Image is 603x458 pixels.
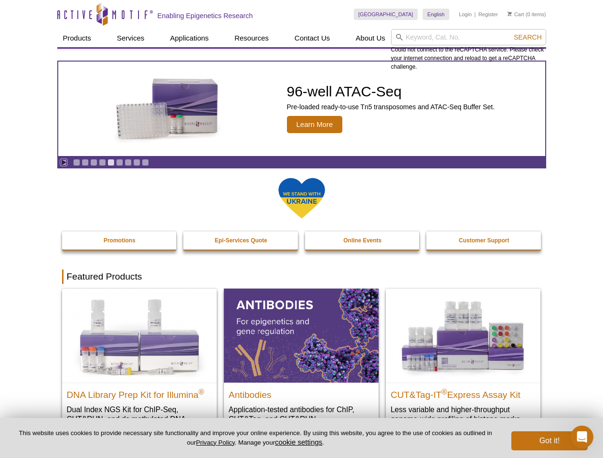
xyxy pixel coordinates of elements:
img: Active Motif Kit photo [108,73,227,145]
h2: DNA Library Prep Kit for Illumina [67,385,212,400]
sup: ® [442,387,447,396]
p: This website uses cookies to provide necessary site functionality and improve your online experie... [15,429,496,447]
h2: Featured Products [62,270,541,284]
input: Keyword, Cat. No. [391,29,546,45]
a: Go to slide 3 [90,159,97,166]
a: Login [459,11,472,18]
p: Dual Index NGS Kit for ChIP-Seq, CUT&RUN, and ds methylated DNA assays. [67,405,212,434]
a: Privacy Policy [196,439,234,446]
a: Active Motif Kit photo 96-well ATAC-Seq Pre-loaded ready-to-use Tn5 transposomes and ATAC-Seq Buf... [58,62,545,156]
img: Your Cart [508,11,512,16]
p: Less variable and higher-throughput genome-wide profiling of histone marks​. [391,405,536,424]
p: Pre-loaded ready-to-use Tn5 transposomes and ATAC-Seq Buffer Set. [287,103,495,111]
a: Cart [508,11,524,18]
img: All Antibodies [224,289,379,382]
strong: Online Events [343,237,381,244]
iframe: Intercom live chat [571,426,593,448]
a: Go to slide 6 [116,159,123,166]
button: Got it! [511,431,588,450]
strong: Promotions [104,237,136,244]
a: Online Events [305,231,421,250]
span: Search [514,33,541,41]
a: Go to slide 2 [82,159,89,166]
a: Go to slide 5 [107,159,115,166]
a: About Us [350,29,391,47]
a: Services [111,29,150,47]
a: CUT&Tag-IT® Express Assay Kit CUT&Tag-IT®Express Assay Kit Less variable and higher-throughput ge... [386,289,540,433]
span: Learn More [287,116,343,133]
img: CUT&Tag-IT® Express Assay Kit [386,289,540,382]
button: cookie settings [275,438,322,446]
li: (0 items) [508,9,546,20]
a: Go to slide 8 [133,159,140,166]
a: Go to slide 4 [99,159,106,166]
a: Go to slide 9 [142,159,149,166]
h2: Antibodies [229,385,374,400]
a: DNA Library Prep Kit for Illumina DNA Library Prep Kit for Illumina® Dual Index NGS Kit for ChIP-... [62,289,217,443]
a: [GEOGRAPHIC_DATA] [354,9,418,20]
a: Go to slide 7 [125,159,132,166]
a: Applications [164,29,214,47]
img: DNA Library Prep Kit for Illumina [62,289,217,382]
p: Application-tested antibodies for ChIP, CUT&Tag, and CUT&RUN. [229,405,374,424]
h2: 96-well ATAC-Seq [287,84,495,99]
a: Toggle autoplay [60,159,67,166]
article: 96-well ATAC-Seq [58,62,545,156]
div: Could not connect to the reCAPTCHA service. Please check your internet connection and reload to g... [391,29,546,71]
sup: ® [199,387,204,396]
a: Contact Us [289,29,336,47]
img: We Stand With Ukraine [278,177,326,219]
li: | [475,9,476,20]
strong: Customer Support [459,237,509,244]
a: Register [478,11,498,18]
button: Search [511,33,544,42]
a: English [423,9,449,20]
h2: Enabling Epigenetics Research [158,11,253,20]
a: Go to slide 1 [73,159,80,166]
a: Customer Support [426,231,542,250]
a: All Antibodies Antibodies Application-tested antibodies for ChIP, CUT&Tag, and CUT&RUN. [224,289,379,433]
a: Resources [229,29,275,47]
h2: CUT&Tag-IT Express Assay Kit [391,385,536,400]
strong: Epi-Services Quote [215,237,267,244]
a: Products [57,29,97,47]
a: Epi-Services Quote [183,231,299,250]
a: Promotions [62,231,178,250]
